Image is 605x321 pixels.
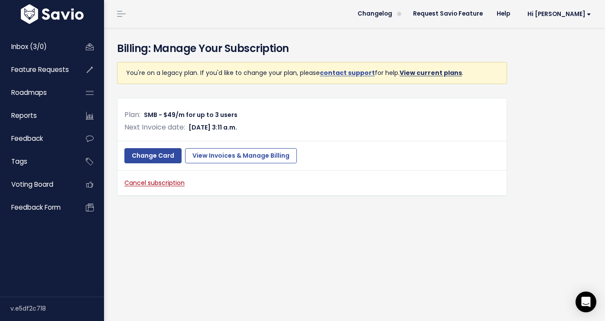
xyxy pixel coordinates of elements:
[517,7,598,21] a: Hi [PERSON_NAME]
[358,11,392,17] span: Changelog
[2,60,72,80] a: Feature Requests
[185,148,297,164] a: View Invoices & Manage Billing
[19,4,86,24] img: logo-white.9d6f32f41409.svg
[11,180,53,189] span: Voting Board
[2,37,72,57] a: Inbox (3/0)
[124,110,140,120] span: Plan:
[11,203,61,212] span: Feedback form
[11,88,47,97] span: Roadmaps
[2,83,72,103] a: Roadmaps
[2,129,72,149] a: Feedback
[11,111,37,120] span: Reports
[189,123,237,132] span: [DATE] 3:11 a.m.
[490,7,517,20] a: Help
[2,152,72,172] a: Tags
[11,42,47,51] span: Inbox (3/0)
[117,62,507,84] div: You're on a legacy plan. If you'd like to change your plan, please for help. .
[2,198,72,217] a: Feedback form
[10,297,104,320] div: v.e5df2c718
[406,7,490,20] a: Request Savio Feature
[124,178,185,187] a: Cancel subscription
[117,41,592,56] h4: Billing: Manage Your Subscription
[2,175,72,195] a: Voting Board
[2,106,72,126] a: Reports
[527,11,591,17] span: Hi [PERSON_NAME]
[400,68,462,77] a: View current plans
[124,122,185,132] span: Next Invoice date:
[144,110,237,119] span: SMB - $49/m for up to 3 users
[320,68,375,77] a: contact support
[11,157,27,166] span: Tags
[11,65,69,74] span: Feature Requests
[576,292,596,312] div: Open Intercom Messenger
[124,148,182,164] a: Change Card
[11,134,43,143] span: Feedback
